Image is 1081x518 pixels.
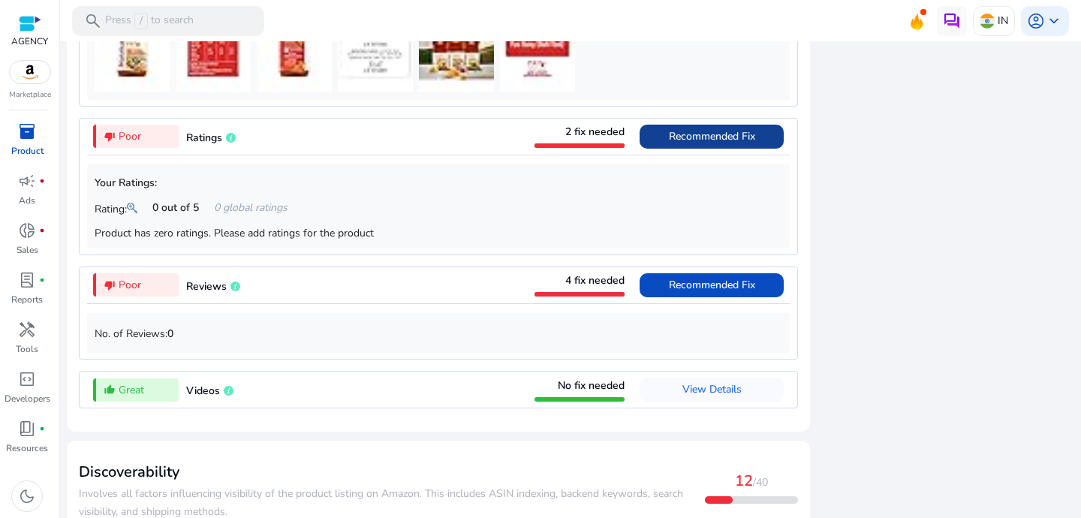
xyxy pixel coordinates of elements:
span: campaign [18,172,36,190]
span: search [84,12,102,30]
p: No. of Reviews: [95,326,782,342]
span: fiber_manual_record [39,227,45,233]
span: book_4 [18,420,36,438]
p: Developers [5,392,50,405]
button: Recommended Fix [640,125,784,149]
mat-icon: thumb_up_alt [104,384,116,396]
span: 0 out of 5 [152,200,199,215]
span: account_circle [1027,12,1045,30]
span: Recommended Fix [669,129,755,143]
p: Reports [11,293,43,306]
span: handyman [18,321,36,339]
p: Ads [19,194,35,207]
span: 0 global ratings [214,200,288,215]
b: 0 [167,327,173,341]
span: Great [119,382,144,398]
span: keyboard_arrow_down [1045,12,1063,30]
p: Tools [16,342,38,356]
h5: Your Ratings: [95,177,782,190]
span: Reviews [186,279,227,294]
span: Poor [119,277,141,293]
p: Product [11,144,44,158]
span: fiber_manual_record [39,426,45,432]
img: in.svg [980,14,995,29]
button: Recommended Fix [640,273,784,297]
span: Ratings [186,131,222,145]
div: Product has zero ratings. Please add ratings for the product [95,225,782,241]
span: 12 [735,471,753,491]
mat-icon: thumb_down_alt [104,279,116,291]
p: Marketplace [9,89,51,101]
span: donut_small [18,221,36,239]
p: Resources [6,441,48,455]
span: No fix needed [558,378,625,393]
span: 4 fix needed [565,273,625,288]
button: View Details [640,378,784,402]
span: Recommended Fix [669,278,755,292]
span: Poor [119,128,141,144]
p: Rating: [95,199,137,217]
span: / [134,13,148,29]
img: amazon.svg [10,61,50,83]
span: fiber_manual_record [39,178,45,184]
span: code_blocks [18,370,36,388]
span: Videos [186,384,220,398]
h3: Discoverability [79,463,705,481]
p: Press to search [105,13,194,29]
span: /40 [753,475,768,489]
mat-icon: thumb_down_alt [104,131,116,143]
span: lab_profile [18,271,36,289]
span: 2 fix needed [565,125,625,139]
span: fiber_manual_record [39,277,45,283]
p: AGENCY [11,35,48,48]
p: Sales [17,243,38,257]
span: dark_mode [18,487,36,505]
span: inventory_2 [18,122,36,140]
p: IN [998,8,1008,34]
span: View Details [682,382,742,396]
